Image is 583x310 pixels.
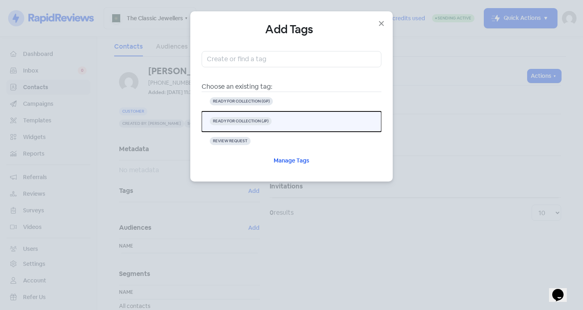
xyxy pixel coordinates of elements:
span: READY FOR COLLECTION (JP) [210,117,272,125]
button: READY FOR COLLECTION (JP) [202,111,381,132]
span: REVIEW REQUEST [210,137,251,145]
button: READY FOR COLLECTION (GP) [202,92,381,112]
div: Choose an existing tag: [202,82,381,92]
h4: Add Tags [202,23,381,36]
button: REVIEW REQUEST [202,131,381,151]
button: Manage Tags [267,151,316,170]
iframe: chat widget [549,278,575,302]
input: Create or find a tag [202,51,381,67]
span: READY FOR COLLECTION (GP) [210,97,273,105]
